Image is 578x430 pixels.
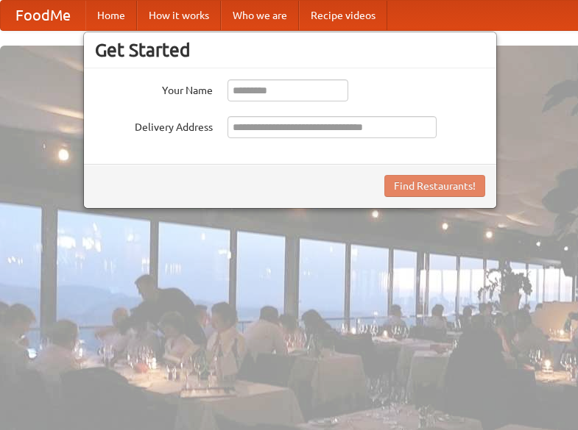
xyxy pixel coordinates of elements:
[95,39,485,61] h3: Get Started
[221,1,299,30] a: Who we are
[384,175,485,197] button: Find Restaurants!
[299,1,387,30] a: Recipe videos
[1,1,85,30] a: FoodMe
[95,79,213,98] label: Your Name
[85,1,137,30] a: Home
[137,1,221,30] a: How it works
[95,116,213,135] label: Delivery Address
